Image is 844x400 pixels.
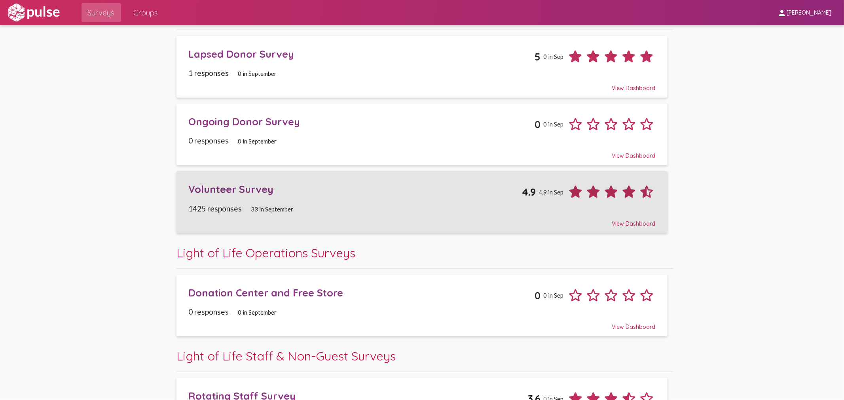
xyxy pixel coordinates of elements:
div: View Dashboard [188,77,655,92]
div: Ongoing Donor Survey [188,115,534,128]
div: Donation Center and Free Store [188,287,534,299]
div: Volunteer Survey [188,183,522,195]
a: Donation Center and Free Store00 in Sep0 responses0 in SeptemberView Dashboard [176,275,667,336]
span: Light of Life Staff & Non-Guest Surveys [176,348,396,364]
span: 5 [535,51,541,63]
mat-icon: person [777,8,787,18]
span: 0 responses [188,307,229,316]
div: View Dashboard [188,213,655,227]
span: Surveys [88,6,115,20]
a: Surveys [82,3,121,22]
span: 4.9 [522,186,536,198]
span: 0 in Sep [543,53,563,60]
span: 0 [535,289,541,302]
a: Lapsed Donor Survey50 in Sep1 responses0 in SeptemberView Dashboard [176,36,667,98]
span: 0 in September [238,138,277,145]
span: 0 in Sep [543,292,563,299]
a: Volunteer Survey4.94.9 in Sep1425 responses33 in SeptemberView Dashboard [176,171,667,233]
span: Groups [134,6,158,20]
span: 0 [535,118,541,130]
a: Ongoing Donor Survey00 in Sep0 responses0 in SeptemberView Dashboard [176,104,667,165]
div: View Dashboard [188,145,655,159]
span: 0 responses [188,136,229,145]
div: Lapsed Donor Survey [188,48,534,60]
a: Groups [127,3,165,22]
span: 4.9 in Sep [539,189,563,196]
span: 1 responses [188,68,229,77]
span: 33 in September [251,206,293,213]
span: [PERSON_NAME] [787,9,831,17]
span: 0 in September [238,70,277,77]
span: 0 in September [238,309,277,316]
button: [PERSON_NAME] [771,5,838,20]
img: white-logo.svg [6,3,61,23]
span: 1425 responses [188,204,242,213]
span: 0 in Sep [543,121,563,128]
span: Light of Life Operations Surveys [176,245,355,260]
div: View Dashboard [188,316,655,330]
